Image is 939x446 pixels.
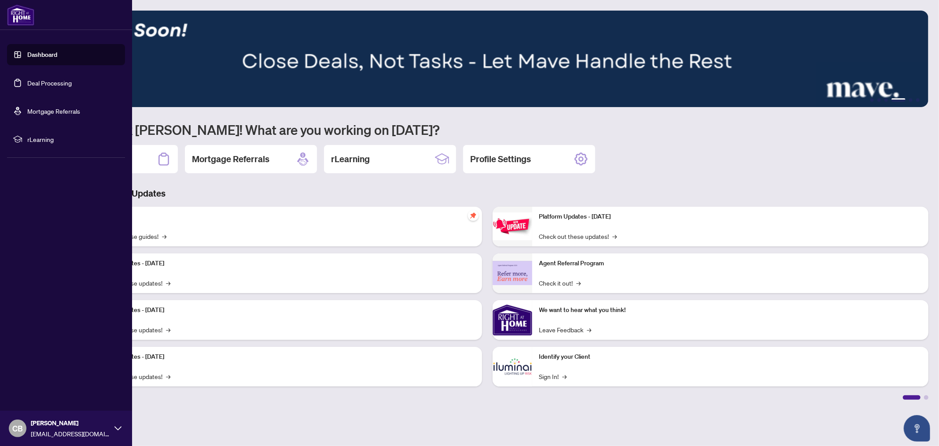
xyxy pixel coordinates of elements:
[539,278,581,288] a: Check it out!→
[92,352,475,362] p: Platform Updates - [DATE]
[563,372,567,381] span: →
[27,134,119,144] span: rLearning
[587,325,592,334] span: →
[613,231,617,241] span: →
[166,325,170,334] span: →
[577,278,581,288] span: →
[877,98,881,102] button: 2
[891,98,906,102] button: 4
[92,259,475,268] p: Platform Updates - [DATE]
[27,79,72,87] a: Deal Processing
[909,98,913,102] button: 5
[162,231,166,241] span: →
[31,418,110,428] span: [PERSON_NAME]
[46,11,928,107] img: Slide 3
[493,261,532,285] img: Agent Referral Program
[539,372,567,381] a: Sign In!→
[192,153,269,165] h2: Mortgage Referrals
[884,98,888,102] button: 3
[493,212,532,240] img: Platform Updates - June 23, 2025
[331,153,370,165] h2: rLearning
[166,278,170,288] span: →
[904,415,930,442] button: Open asap
[92,212,475,222] p: Self-Help
[7,4,34,26] img: logo
[92,305,475,315] p: Platform Updates - [DATE]
[539,212,922,222] p: Platform Updates - [DATE]
[46,121,928,138] h1: Welcome back [PERSON_NAME]! What are you working on [DATE]?
[493,347,532,387] img: Identify your Client
[539,352,922,362] p: Identify your Client
[539,259,922,268] p: Agent Referral Program
[916,98,920,102] button: 6
[31,429,110,439] span: [EMAIL_ADDRESS][DOMAIN_NAME]
[539,231,617,241] a: Check out these updates!→
[493,300,532,340] img: We want to hear what you think!
[27,107,80,115] a: Mortgage Referrals
[539,325,592,334] a: Leave Feedback→
[539,305,922,315] p: We want to hear what you think!
[470,153,531,165] h2: Profile Settings
[468,210,479,221] span: pushpin
[166,372,170,381] span: →
[27,51,57,59] a: Dashboard
[870,98,874,102] button: 1
[46,187,928,200] h3: Brokerage & Industry Updates
[12,422,23,435] span: CB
